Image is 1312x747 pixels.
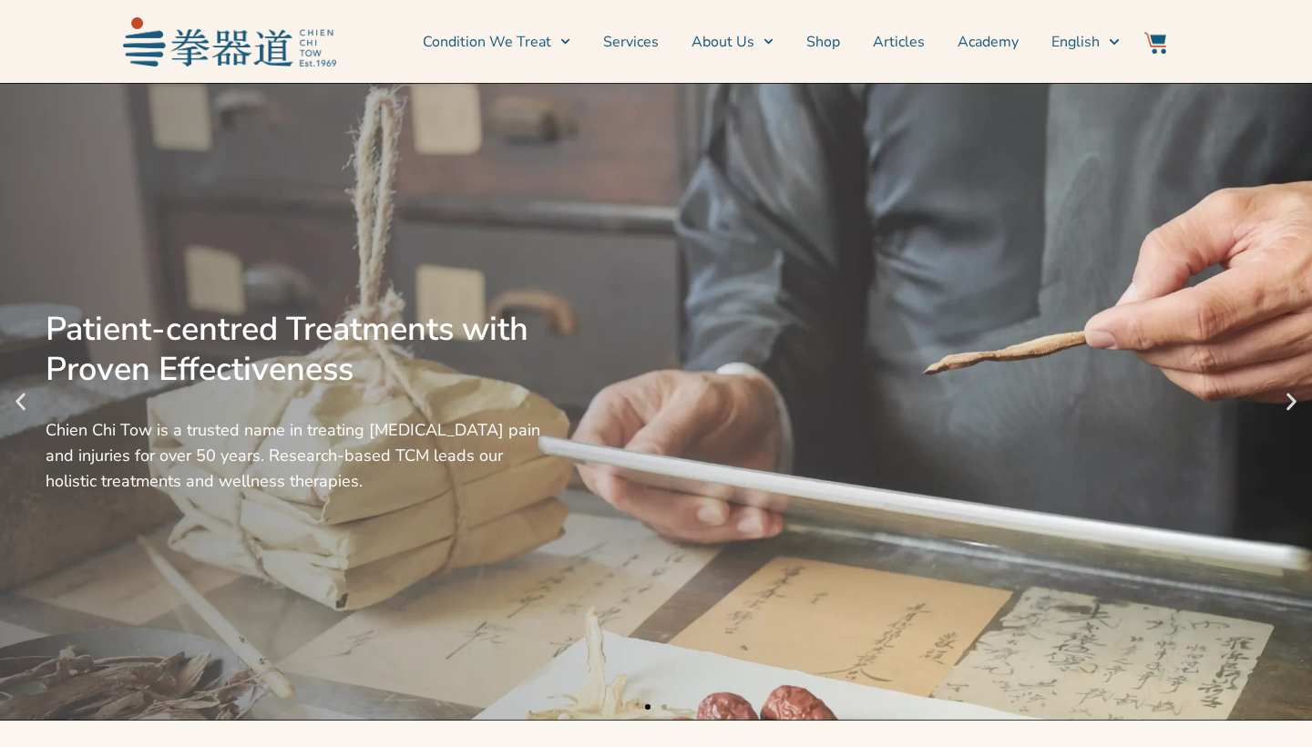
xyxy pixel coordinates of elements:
[958,19,1019,65] a: Academy
[9,391,32,414] div: Previous slide
[603,19,659,65] a: Services
[806,19,840,65] a: Shop
[1144,32,1166,54] img: Website Icon-03
[46,417,546,494] div: Chien Chi Tow is a trusted name in treating [MEDICAL_DATA] pain and injuries for over 50 years. R...
[692,19,774,65] a: About Us
[1051,19,1119,65] a: Switch to English
[345,19,1120,65] nav: Menu
[1280,391,1303,414] div: Next slide
[873,19,925,65] a: Articles
[1051,31,1100,53] span: English
[46,310,546,390] div: Patient-centred Treatments with Proven Effectiveness
[645,704,651,710] span: Go to slide 1
[423,19,570,65] a: Condition We Treat
[661,704,667,710] span: Go to slide 2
